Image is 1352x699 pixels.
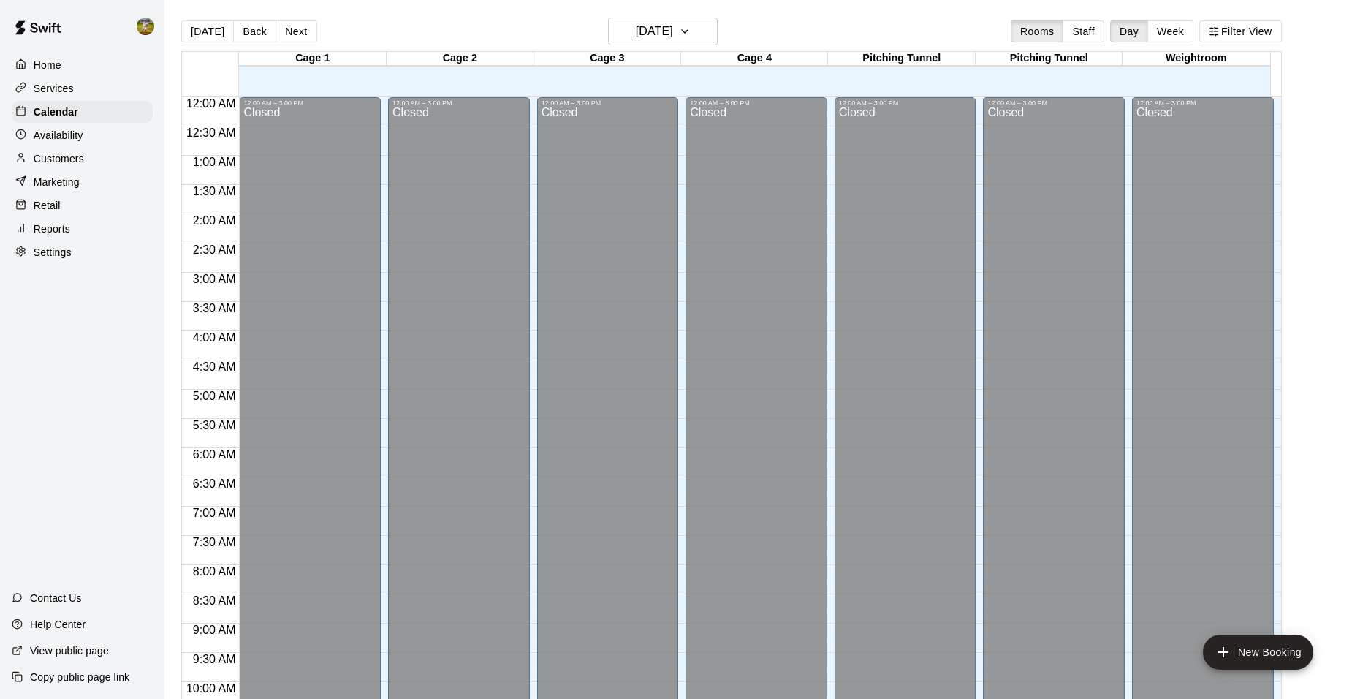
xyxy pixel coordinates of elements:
[183,682,240,695] span: 10:00 AM
[34,128,83,143] p: Availability
[183,97,240,110] span: 12:00 AM
[34,81,74,96] p: Services
[276,20,316,42] button: Next
[189,273,240,285] span: 3:00 AM
[608,18,718,45] button: [DATE]
[542,99,675,107] div: 12:00 AM – 3:00 PM
[239,52,387,66] div: Cage 1
[12,171,153,193] a: Marketing
[681,52,829,66] div: Cage 4
[189,419,240,431] span: 5:30 AM
[30,591,82,605] p: Contact Us
[189,594,240,607] span: 8:30 AM
[189,360,240,373] span: 4:30 AM
[828,52,976,66] div: Pitching Tunnel
[233,20,276,42] button: Back
[34,245,72,260] p: Settings
[189,214,240,227] span: 2:00 AM
[12,194,153,216] a: Retail
[976,52,1123,66] div: Pitching Tunnel
[189,624,240,636] span: 9:00 AM
[189,331,240,344] span: 4:00 AM
[690,99,823,107] div: 12:00 AM – 3:00 PM
[1110,20,1148,42] button: Day
[183,126,240,139] span: 12:30 AM
[34,58,61,72] p: Home
[189,390,240,402] span: 5:00 AM
[189,156,240,168] span: 1:00 AM
[12,78,153,99] a: Services
[12,241,153,263] a: Settings
[34,151,84,166] p: Customers
[30,643,109,658] p: View public page
[636,21,673,42] h6: [DATE]
[137,18,154,35] img: Jhonny Montoya
[1199,20,1281,42] button: Filter View
[189,243,240,256] span: 2:30 AM
[12,124,153,146] a: Availability
[134,12,164,41] div: Jhonny Montoya
[189,185,240,197] span: 1:30 AM
[839,99,972,107] div: 12:00 AM – 3:00 PM
[30,617,86,632] p: Help Center
[387,52,534,66] div: Cage 2
[12,148,153,170] a: Customers
[189,565,240,578] span: 8:00 AM
[189,302,240,314] span: 3:30 AM
[181,20,234,42] button: [DATE]
[243,99,376,107] div: 12:00 AM – 3:00 PM
[189,653,240,665] span: 9:30 AM
[189,448,240,461] span: 6:00 AM
[34,198,61,213] p: Retail
[189,477,240,490] span: 6:30 AM
[1147,20,1193,42] button: Week
[34,175,80,189] p: Marketing
[189,507,240,519] span: 7:00 AM
[34,222,70,236] p: Reports
[34,105,78,119] p: Calendar
[1063,20,1104,42] button: Staff
[12,101,153,123] a: Calendar
[1123,52,1270,66] div: Weightroom
[12,54,153,76] a: Home
[12,218,153,240] a: Reports
[1011,20,1063,42] button: Rooms
[392,99,525,107] div: 12:00 AM – 3:00 PM
[189,536,240,548] span: 7:30 AM
[30,670,129,684] p: Copy public page link
[1203,635,1313,670] button: add
[1136,99,1269,107] div: 12:00 AM – 3:00 PM
[533,52,681,66] div: Cage 3
[987,99,1120,107] div: 12:00 AM – 3:00 PM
